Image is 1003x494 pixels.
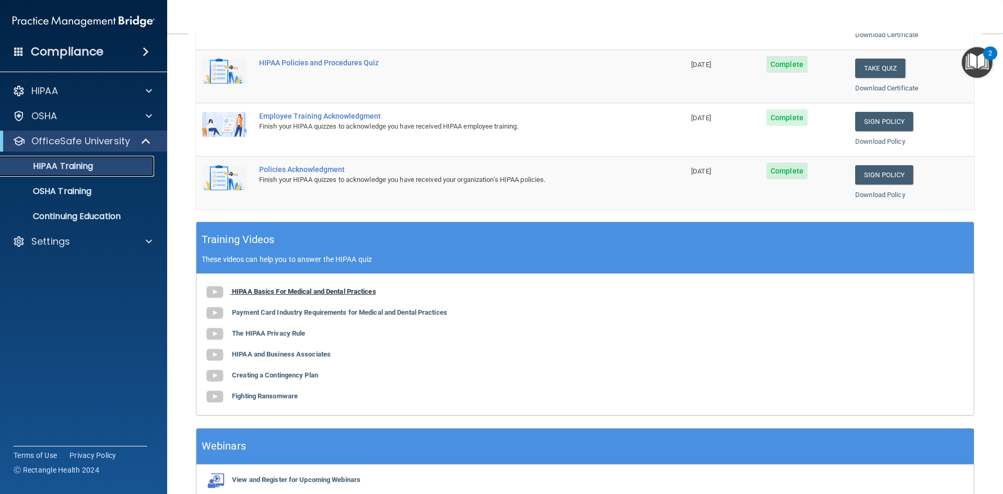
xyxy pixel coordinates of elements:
b: Creating a Contingency Plan [232,371,318,379]
span: Ⓒ Rectangle Health 2024 [14,465,99,475]
img: gray_youtube_icon.38fcd6cc.png [204,386,225,407]
h5: Webinars [202,437,246,455]
b: View and Register for Upcoming Webinars [232,476,360,484]
img: gray_youtube_icon.38fcd6cc.png [204,324,225,344]
button: Open Resource Center, 2 new notifications [962,47,993,78]
a: OfficeSafe University [13,135,151,147]
b: HIPAA and Business Associates [232,350,331,358]
p: OSHA [31,110,57,122]
div: Finish your HIPAA quizzes to acknowledge you have received HIPAA employee training. [259,120,633,133]
b: Fighting Ransomware [232,392,298,400]
img: PMB logo [13,11,155,32]
a: Download Policy [855,191,905,199]
img: gray_youtube_icon.38fcd6cc.png [204,282,225,303]
p: These videos can help you to answer the HIPAA quiz [202,255,969,263]
span: [DATE] [691,114,711,122]
span: [DATE] [691,61,711,68]
a: OSHA [13,110,152,122]
b: HIPAA Basics For Medical and Dental Practices [232,288,376,295]
img: webinarIcon.c7ebbf15.png [204,473,225,488]
img: gray_youtube_icon.38fcd6cc.png [204,303,225,324]
p: OfficeSafe University [31,135,130,147]
div: Policies Acknowledgment [259,165,633,174]
span: [DATE] [691,167,711,175]
b: Payment Card Industry Requirements for Medical and Dental Practices [232,308,447,316]
img: gray_youtube_icon.38fcd6cc.png [204,365,225,386]
h4: Compliance [31,44,103,59]
img: gray_youtube_icon.38fcd6cc.png [204,344,225,365]
p: Settings [31,235,70,248]
button: Take Quiz [855,59,905,78]
p: HIPAA Training [7,161,93,171]
a: Sign Policy [855,112,913,131]
a: HIPAA [13,85,152,97]
div: Finish your HIPAA quizzes to acknowledge you have received your organization’s HIPAA policies. [259,174,633,186]
b: The HIPAA Privacy Rule [232,329,305,337]
span: Complete [766,109,808,126]
a: Terms of Use [14,450,57,461]
span: Complete [766,56,808,73]
a: Sign Policy [855,165,913,185]
div: HIPAA Policies and Procedures Quiz [259,59,633,67]
div: 2 [988,53,992,67]
a: Download Policy [855,137,905,145]
span: Complete [766,163,808,179]
div: Employee Training Acknowledgment [259,112,633,120]
p: OSHA Training [7,186,91,197]
a: Download Certificate [855,31,918,39]
h5: Training Videos [202,231,275,249]
p: HIPAA [31,85,58,97]
a: Settings [13,235,152,248]
a: Download Certificate [855,84,918,92]
p: Continuing Education [7,211,149,222]
a: Privacy Policy [69,450,116,461]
